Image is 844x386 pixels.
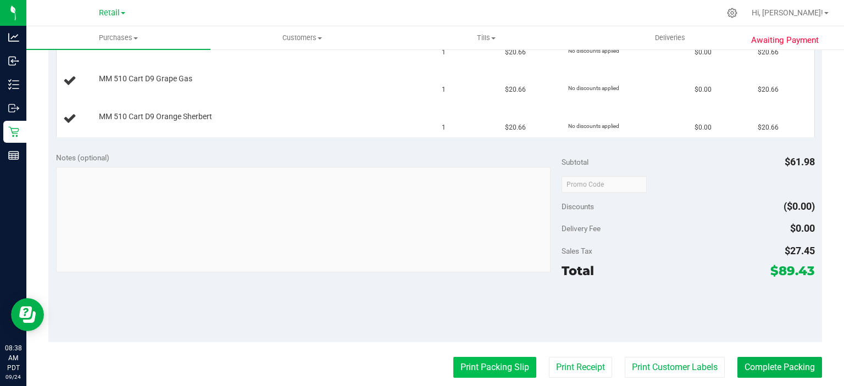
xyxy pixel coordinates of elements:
[442,85,446,95] span: 1
[758,85,779,95] span: $20.66
[8,55,19,66] inline-svg: Inbound
[770,263,815,278] span: $89.43
[442,47,446,58] span: 1
[395,26,579,49] a: Tills
[758,122,779,133] span: $20.66
[99,74,192,84] span: MM 510 Cart D9 Grape Gas
[568,123,619,129] span: No discounts applied
[8,32,19,43] inline-svg: Analytics
[8,150,19,161] inline-svg: Reports
[758,47,779,58] span: $20.66
[505,47,526,58] span: $20.66
[11,298,44,331] iframe: Resource center
[505,122,526,133] span: $20.66
[5,373,21,381] p: 09/24
[8,79,19,90] inline-svg: Inventory
[751,34,819,47] span: Awaiting Payment
[210,26,395,49] a: Customers
[562,176,647,193] input: Promo Code
[562,224,601,233] span: Delivery Fee
[562,247,592,255] span: Sales Tax
[568,85,619,91] span: No discounts applied
[99,8,120,18] span: Retail
[56,153,109,162] span: Notes (optional)
[562,197,594,216] span: Discounts
[505,85,526,95] span: $20.66
[549,357,612,378] button: Print Receipt
[99,111,212,122] span: MM 510 Cart D9 Orange Sherbert
[640,33,700,43] span: Deliveries
[442,122,446,133] span: 1
[725,8,739,18] div: Manage settings
[562,158,588,166] span: Subtotal
[790,222,815,234] span: $0.00
[695,47,712,58] span: $0.00
[562,263,594,278] span: Total
[784,200,815,212] span: ($0.00)
[26,33,210,43] span: Purchases
[8,126,19,137] inline-svg: Retail
[211,33,394,43] span: Customers
[395,33,578,43] span: Tills
[625,357,725,378] button: Print Customer Labels
[5,343,21,373] p: 08:38 AM PDT
[737,357,822,378] button: Complete Packing
[695,85,712,95] span: $0.00
[752,8,823,17] span: Hi, [PERSON_NAME]!
[568,48,619,54] span: No discounts applied
[578,26,762,49] a: Deliveries
[8,103,19,114] inline-svg: Outbound
[695,122,712,133] span: $0.00
[26,26,210,49] a: Purchases
[453,357,536,378] button: Print Packing Slip
[785,245,815,256] span: $27.45
[785,156,815,167] span: $61.98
